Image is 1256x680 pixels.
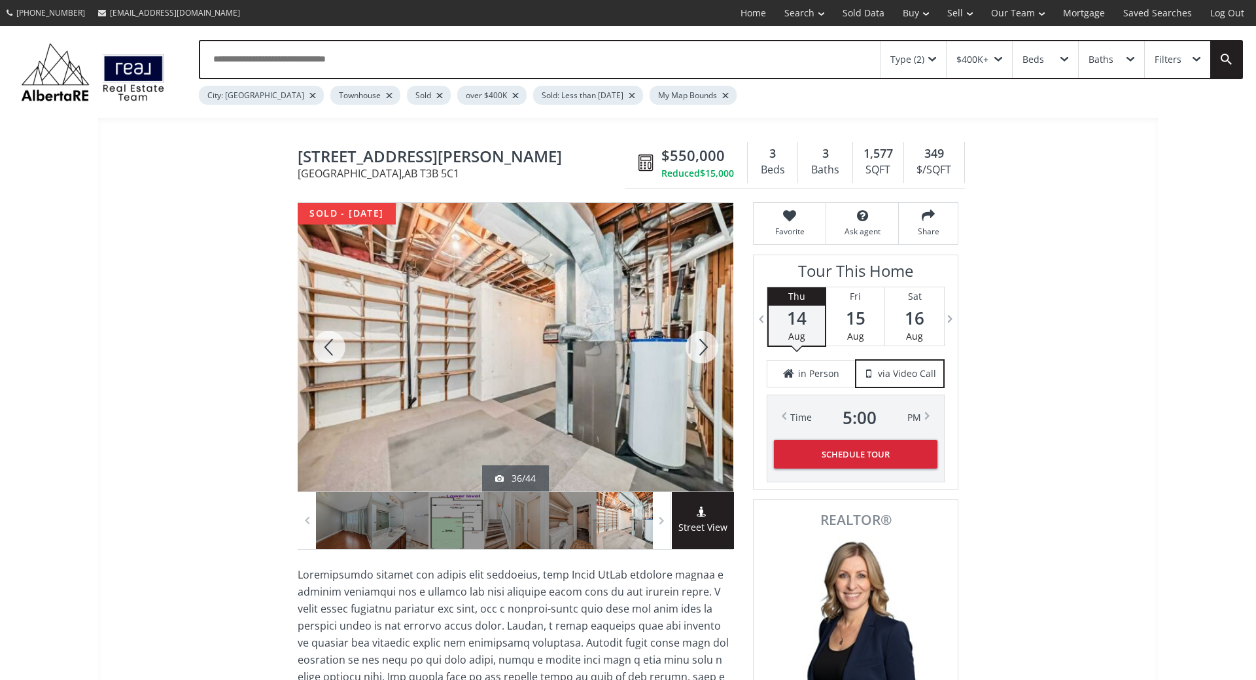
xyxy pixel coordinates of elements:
[798,367,839,380] span: in Person
[661,167,734,180] div: Reduced
[860,160,897,180] div: SQFT
[788,330,805,342] span: Aug
[833,226,892,237] span: Ask agent
[905,226,951,237] span: Share
[298,203,733,492] div: 391 Point Mckay Gardens NW Calgary, AB T3B 5C1 - Photo 36 of 44
[885,309,944,327] span: 16
[754,160,791,180] div: Beds
[767,262,945,287] h3: Tour This Home
[911,160,958,180] div: $/SQFT
[769,309,825,327] span: 14
[14,39,171,105] img: Logo
[700,167,734,180] span: $15,000
[769,287,825,306] div: Thu
[878,367,936,380] span: via Video Call
[906,330,923,342] span: Aug
[661,145,725,166] span: $550,000
[911,145,958,162] div: 349
[805,160,845,180] div: Baths
[1155,55,1181,64] div: Filters
[885,287,944,306] div: Sat
[847,330,864,342] span: Aug
[760,226,819,237] span: Favorite
[495,472,536,485] div: 36/44
[533,86,643,105] div: Sold: Less than [DATE]
[199,86,324,105] div: City: [GEOGRAPHIC_DATA]
[650,86,737,105] div: My Map Bounds
[790,408,921,427] div: Time PM
[826,287,884,306] div: Fri
[826,309,884,327] span: 15
[407,86,451,105] div: Sold
[805,145,845,162] div: 3
[754,145,791,162] div: 3
[956,55,988,64] div: $400K+
[298,148,632,168] span: 391 Point Mckay Gardens NW
[672,520,734,535] span: Street View
[1089,55,1113,64] div: Baths
[298,168,632,179] span: [GEOGRAPHIC_DATA] , AB T3B 5C1
[92,1,247,25] a: [EMAIL_ADDRESS][DOMAIN_NAME]
[330,86,400,105] div: Townhouse
[110,7,240,18] span: [EMAIL_ADDRESS][DOMAIN_NAME]
[843,408,877,427] span: 5 : 00
[768,513,943,527] span: REALTOR®
[298,203,396,224] div: sold - [DATE]
[457,86,527,105] div: over $400K
[863,145,893,162] span: 1,577
[774,440,937,469] button: Schedule Tour
[890,55,924,64] div: Type (2)
[1022,55,1044,64] div: Beds
[16,7,85,18] span: [PHONE_NUMBER]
